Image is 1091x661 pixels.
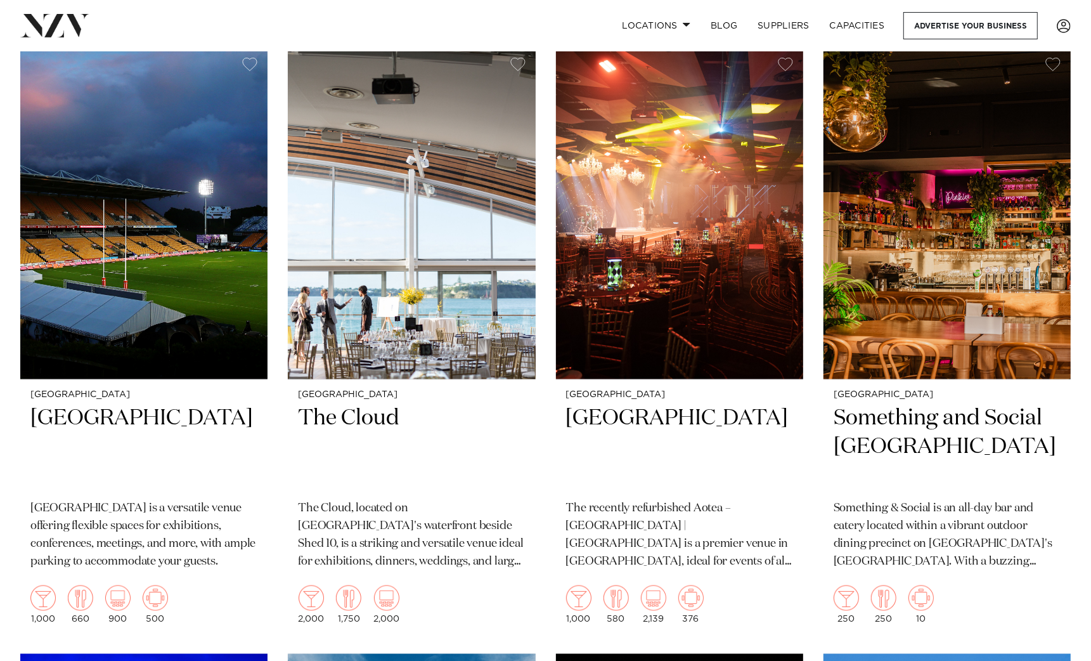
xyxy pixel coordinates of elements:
[373,586,399,624] div: 2,000
[336,586,361,611] img: dining.png
[288,48,535,634] a: [GEOGRAPHIC_DATA] The Cloud The Cloud, located on [GEOGRAPHIC_DATA]'s waterfront beside Shed 10, ...
[700,12,747,39] a: BLOG
[834,586,859,624] div: 250
[143,586,168,611] img: meeting.png
[298,390,525,400] small: [GEOGRAPHIC_DATA]
[30,586,56,611] img: cocktail.png
[908,586,934,624] div: 10
[20,48,268,634] a: [GEOGRAPHIC_DATA] [GEOGRAPHIC_DATA] [GEOGRAPHIC_DATA] is a versatile venue offering flexible spac...
[30,404,257,490] h2: [GEOGRAPHIC_DATA]
[747,12,819,39] a: SUPPLIERS
[20,14,89,37] img: nzv-logo.png
[299,586,324,611] img: cocktail.png
[105,586,131,611] img: theatre.png
[566,586,591,624] div: 1,000
[604,586,629,624] div: 580
[566,404,793,490] h2: [GEOGRAPHIC_DATA]
[105,586,131,624] div: 900
[30,390,257,400] small: [GEOGRAPHIC_DATA]
[143,586,168,624] div: 500
[612,12,700,39] a: Locations
[871,586,896,611] img: dining.png
[68,586,93,624] div: 660
[678,586,704,611] img: meeting.png
[903,12,1038,39] a: Advertise your business
[871,586,896,624] div: 250
[641,586,666,611] img: theatre.png
[834,404,1061,490] h2: Something and Social [GEOGRAPHIC_DATA]
[678,586,704,624] div: 376
[908,586,934,611] img: meeting.png
[604,586,629,611] img: dining.png
[566,586,591,611] img: cocktail.png
[30,500,257,571] p: [GEOGRAPHIC_DATA] is a versatile venue offering flexible spaces for exhibitions, conferences, mee...
[556,48,803,634] a: [GEOGRAPHIC_DATA] [GEOGRAPHIC_DATA] The recently refurbished Aotea – [GEOGRAPHIC_DATA] | [GEOGRAP...
[68,586,93,611] img: dining.png
[336,586,361,624] div: 1,750
[374,586,399,611] img: theatre.png
[298,586,324,624] div: 2,000
[834,500,1061,571] p: Something & Social is an all-day bar and eatery located within a vibrant outdoor dining precinct ...
[834,586,859,611] img: cocktail.png
[823,48,1071,634] a: [GEOGRAPHIC_DATA] Something and Social [GEOGRAPHIC_DATA] Something & Social is an all-day bar and...
[30,586,56,624] div: 1,000
[820,12,895,39] a: Capacities
[298,404,525,490] h2: The Cloud
[834,390,1061,400] small: [GEOGRAPHIC_DATA]
[298,500,525,571] p: The Cloud, located on [GEOGRAPHIC_DATA]'s waterfront beside Shed 10, is a striking and versatile ...
[641,586,666,624] div: 2,139
[566,500,793,571] p: The recently refurbished Aotea – [GEOGRAPHIC_DATA] | [GEOGRAPHIC_DATA] is a premier venue in [GEO...
[566,390,793,400] small: [GEOGRAPHIC_DATA]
